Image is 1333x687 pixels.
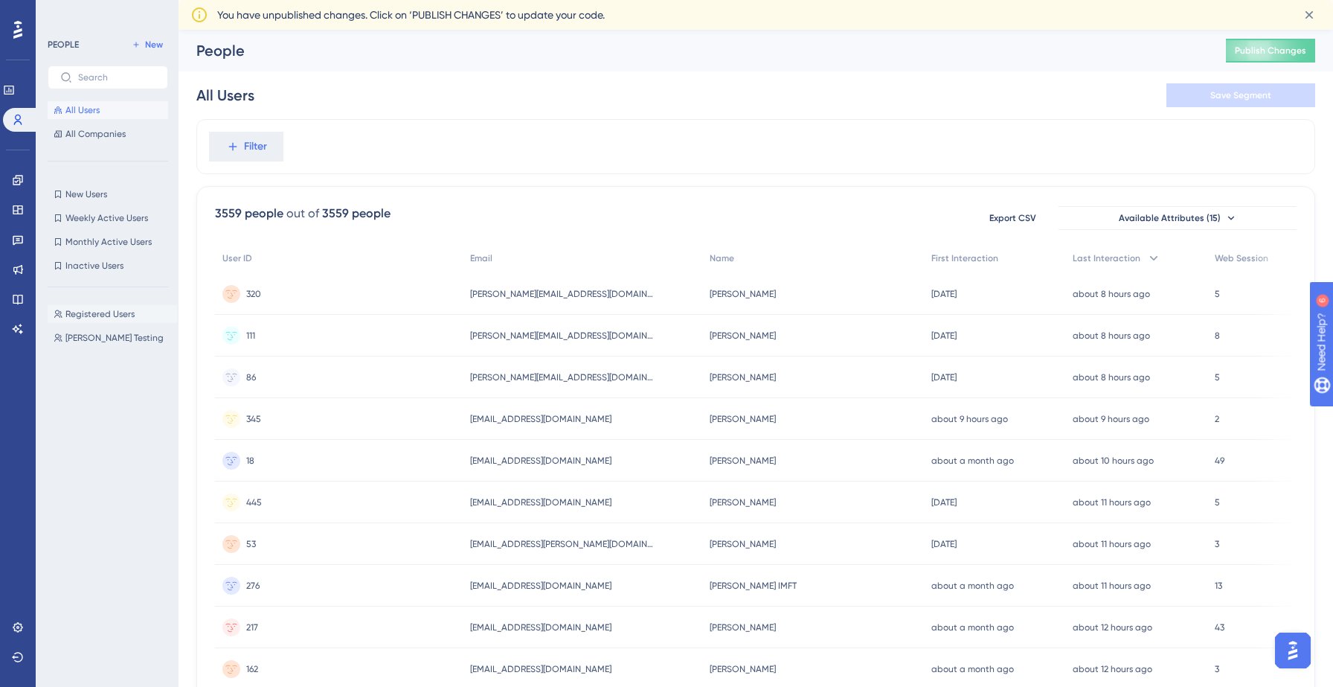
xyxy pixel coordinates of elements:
[1073,330,1150,341] time: about 8 hours ago
[65,104,100,116] span: All Users
[246,288,261,300] span: 320
[103,7,108,19] div: 6
[710,663,776,675] span: [PERSON_NAME]
[286,205,319,223] div: out of
[1215,413,1219,425] span: 2
[209,132,283,162] button: Filter
[196,40,1189,61] div: People
[1215,496,1220,508] span: 5
[470,371,656,383] span: [PERSON_NAME][EMAIL_ADDRESS][DOMAIN_NAME]
[65,260,123,272] span: Inactive Users
[48,185,168,203] button: New Users
[65,212,148,224] span: Weekly Active Users
[931,622,1014,633] time: about a month ago
[931,414,1008,424] time: about 9 hours ago
[470,538,656,550] span: [EMAIL_ADDRESS][PERSON_NAME][DOMAIN_NAME]
[246,455,254,467] span: 18
[931,539,957,549] time: [DATE]
[1215,252,1268,264] span: Web Session
[1215,288,1220,300] span: 5
[48,233,168,251] button: Monthly Active Users
[470,622,611,633] span: [EMAIL_ADDRESS][DOMAIN_NAME]
[1210,89,1271,101] span: Save Segment
[975,206,1050,230] button: Export CSV
[246,371,256,383] span: 86
[1073,414,1149,424] time: about 9 hours ago
[246,496,262,508] span: 445
[1271,628,1315,673] iframe: UserGuiding AI Assistant Launcher
[710,455,776,467] span: [PERSON_NAME]
[710,252,734,264] span: Name
[196,85,254,106] div: All Users
[931,497,957,508] time: [DATE]
[246,663,258,675] span: 162
[78,72,155,83] input: Search
[931,252,998,264] span: First Interaction
[1059,206,1297,230] button: Available Attributes (15)
[215,205,283,223] div: 3559 people
[1073,622,1152,633] time: about 12 hours ago
[322,205,391,223] div: 3559 people
[470,252,492,264] span: Email
[1215,538,1219,550] span: 3
[931,664,1014,674] time: about a month ago
[1073,581,1151,591] time: about 11 hours ago
[126,36,168,54] button: New
[1226,39,1315,63] button: Publish Changes
[470,663,611,675] span: [EMAIL_ADDRESS][DOMAIN_NAME]
[1073,456,1154,466] time: about 10 hours ago
[1215,622,1224,633] span: 43
[931,581,1014,591] time: about a month ago
[1166,83,1315,107] button: Save Segment
[48,39,79,51] div: PEOPLE
[470,496,611,508] span: [EMAIL_ADDRESS][DOMAIN_NAME]
[65,332,164,344] span: [PERSON_NAME] Testing
[710,622,776,633] span: [PERSON_NAME]
[1073,539,1151,549] time: about 11 hours ago
[710,330,776,342] span: [PERSON_NAME]
[145,39,163,51] span: New
[246,538,256,550] span: 53
[710,496,776,508] span: [PERSON_NAME]
[470,455,611,467] span: [EMAIL_ADDRESS][DOMAIN_NAME]
[246,413,261,425] span: 345
[1215,330,1220,342] span: 8
[246,330,255,342] span: 111
[1215,371,1220,383] span: 5
[48,257,168,275] button: Inactive Users
[1215,455,1224,467] span: 49
[48,329,177,347] button: [PERSON_NAME] Testing
[1073,289,1150,299] time: about 8 hours ago
[931,372,957,383] time: [DATE]
[710,413,776,425] span: [PERSON_NAME]
[35,4,93,22] span: Need Help?
[48,305,177,323] button: Registered Users
[1073,664,1152,674] time: about 12 hours ago
[1073,497,1151,508] time: about 11 hours ago
[931,456,1014,466] time: about a month ago
[931,289,957,299] time: [DATE]
[246,622,258,633] span: 217
[470,580,611,592] span: [EMAIL_ADDRESS][DOMAIN_NAME]
[989,212,1036,224] span: Export CSV
[931,330,957,341] time: [DATE]
[470,330,656,342] span: [PERSON_NAME][EMAIL_ADDRESS][DOMAIN_NAME]
[1073,252,1140,264] span: Last Interaction
[710,538,776,550] span: [PERSON_NAME]
[1215,580,1222,592] span: 13
[246,580,260,592] span: 276
[222,252,252,264] span: User ID
[1235,45,1306,57] span: Publish Changes
[65,128,126,140] span: All Companies
[710,288,776,300] span: [PERSON_NAME]
[65,188,107,200] span: New Users
[244,138,267,156] span: Filter
[470,288,656,300] span: [PERSON_NAME][EMAIL_ADDRESS][DOMAIN_NAME]
[710,371,776,383] span: [PERSON_NAME]
[48,125,168,143] button: All Companies
[710,580,797,592] span: [PERSON_NAME] IMFT
[1215,663,1219,675] span: 3
[48,209,168,227] button: Weekly Active Users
